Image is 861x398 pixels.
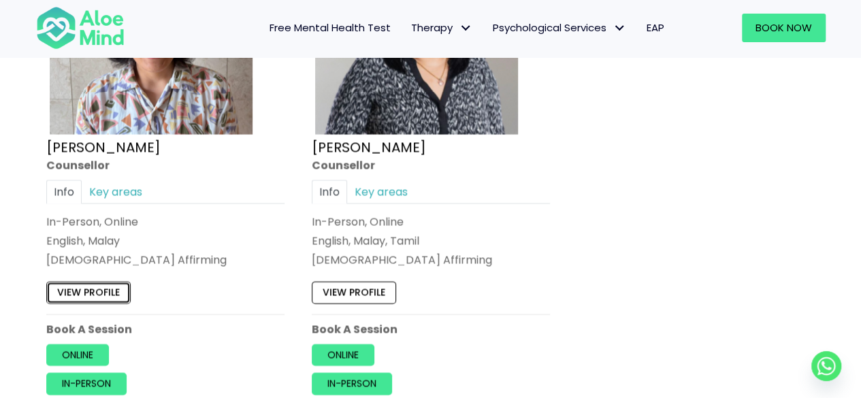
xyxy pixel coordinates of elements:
p: English, Malay [46,233,285,249]
a: Key areas [82,180,150,204]
span: EAP [647,20,664,35]
a: Book Now [742,14,826,42]
a: Key areas [347,180,415,204]
span: Therapy [411,20,472,35]
p: English, Malay, Tamil [312,233,550,249]
img: Aloe mind Logo [36,5,125,50]
span: Free Mental Health Test [270,20,391,35]
p: Book A Session [46,322,285,337]
a: Whatsapp [811,351,841,381]
a: In-person [46,373,127,395]
div: In-Person, Online [46,214,285,230]
a: Info [46,180,82,204]
a: Info [312,180,347,204]
a: EAP [636,14,675,42]
span: Psychological Services [493,20,626,35]
a: TherapyTherapy: submenu [401,14,483,42]
a: View profile [46,282,131,303]
a: Free Mental Health Test [259,14,401,42]
div: In-Person, Online [312,214,550,230]
p: Book A Session [312,322,550,337]
a: Psychological ServicesPsychological Services: submenu [483,14,636,42]
a: [PERSON_NAME] [312,138,426,157]
div: Counsellor [312,158,550,173]
div: [DEMOGRAPHIC_DATA] Affirming [46,252,285,268]
a: [PERSON_NAME] [46,138,161,157]
a: Online [312,344,374,366]
span: Psychological Services: submenu [610,18,630,38]
a: In-person [312,373,392,395]
nav: Menu [142,14,675,42]
span: Book Now [756,20,812,35]
a: View profile [312,282,396,303]
div: Counsellor [46,158,285,173]
div: [DEMOGRAPHIC_DATA] Affirming [312,252,550,268]
a: Online [46,344,109,366]
span: Therapy: submenu [456,18,476,38]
